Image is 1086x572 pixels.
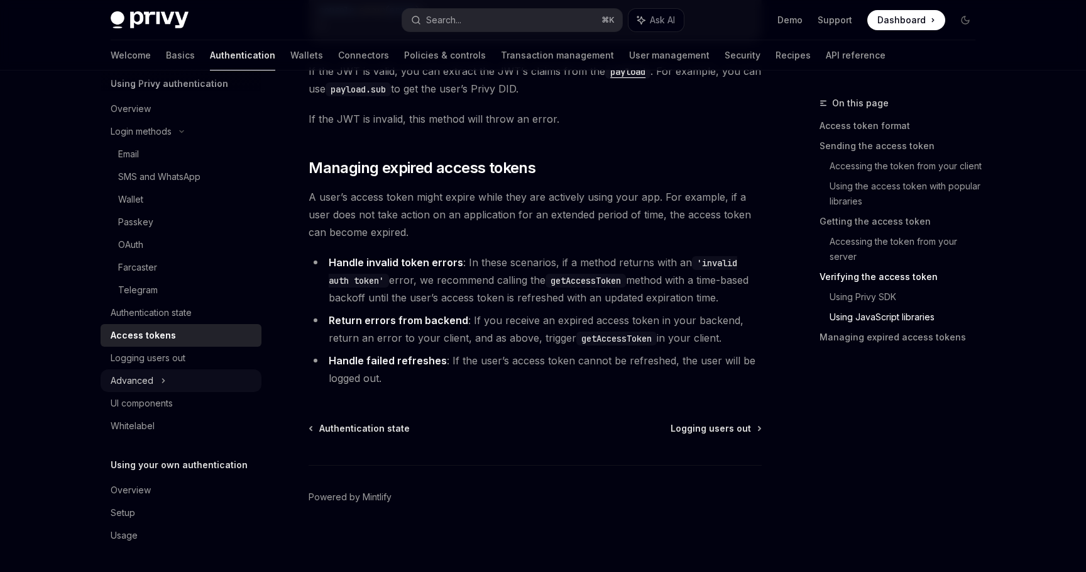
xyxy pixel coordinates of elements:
[830,287,985,307] a: Using Privy SDK
[329,314,468,327] strong: Return errors from backend
[867,10,945,30] a: Dashboard
[877,14,926,26] span: Dashboard
[210,40,275,70] a: Authentication
[101,324,261,347] a: Access tokens
[309,158,535,178] span: Managing expired access tokens
[101,165,261,188] a: SMS and WhatsApp
[820,116,985,136] a: Access token format
[309,311,762,347] li: : If you receive an expired access token in your backend, return an error to your client, and as ...
[629,40,710,70] a: User management
[605,65,650,77] a: payload
[118,169,200,184] div: SMS and WhatsApp
[820,211,985,232] a: Getting the access token
[101,502,261,524] a: Setup
[118,192,143,207] div: Wallet
[329,256,737,288] code: 'invalid auth token'
[329,256,463,269] strong: Handle invalid token errors
[830,232,985,267] a: Accessing the token from your server
[111,40,151,70] a: Welcome
[309,491,392,503] a: Powered by Mintlify
[111,101,151,116] div: Overview
[101,524,261,547] a: Usage
[101,211,261,233] a: Passkey
[309,110,762,128] span: If the JWT is invalid, this method will throw an error.
[426,13,461,28] div: Search...
[671,422,751,435] span: Logging users out
[111,457,248,473] h5: Using your own authentication
[101,98,261,120] a: Overview
[402,9,622,31] button: Search...⌘K
[826,40,886,70] a: API reference
[309,254,762,306] li: : In these scenarios, if a method returns with an error, we recommend calling the method with a t...
[111,505,135,520] div: Setup
[671,422,760,435] a: Logging users out
[501,40,614,70] a: Transaction management
[628,9,684,31] button: Ask AI
[605,65,650,79] code: payload
[118,147,139,162] div: Email
[309,62,762,98] span: If the JWT is valid, you can extract the JWT’s claims from the . For example, you can use to get ...
[101,347,261,369] a: Logging users out
[329,354,447,367] strong: Handle failed refreshes
[101,233,261,256] a: OAuth
[777,14,803,26] a: Demo
[310,422,410,435] a: Authentication state
[111,528,138,543] div: Usage
[111,373,153,388] div: Advanced
[776,40,811,70] a: Recipes
[309,352,762,387] li: : If the user’s access token cannot be refreshed, the user will be logged out.
[820,327,985,347] a: Managing expired access tokens
[820,267,985,287] a: Verifying the access token
[546,274,626,288] code: getAccessToken
[101,143,261,165] a: Email
[820,136,985,156] a: Sending the access token
[830,307,985,327] a: Using JavaScript libraries
[118,215,153,230] div: Passkey
[111,328,176,343] div: Access tokens
[601,15,615,25] span: ⌘ K
[118,283,158,298] div: Telegram
[725,40,760,70] a: Security
[955,10,975,30] button: Toggle dark mode
[111,124,172,139] div: Login methods
[111,305,192,320] div: Authentication state
[650,14,675,26] span: Ask AI
[326,82,391,96] code: payload.sub
[101,392,261,415] a: UI components
[111,418,155,434] div: Whitelabel
[832,96,889,111] span: On this page
[101,479,261,502] a: Overview
[309,188,762,241] span: A user’s access token might expire while they are actively using your app. For example, if a user...
[118,260,157,275] div: Farcaster
[111,396,173,411] div: UI components
[101,256,261,279] a: Farcaster
[830,176,985,211] a: Using the access token with popular libraries
[101,279,261,301] a: Telegram
[404,40,486,70] a: Policies & controls
[118,237,143,252] div: OAuth
[101,415,261,437] a: Whitelabel
[166,40,195,70] a: Basics
[818,14,852,26] a: Support
[830,156,985,176] a: Accessing the token from your client
[338,40,389,70] a: Connectors
[576,332,657,345] code: getAccessToken
[111,11,189,29] img: dark logo
[290,40,323,70] a: Wallets
[319,422,410,435] span: Authentication state
[101,188,261,211] a: Wallet
[101,301,261,324] a: Authentication state
[111,350,185,366] div: Logging users out
[111,483,151,498] div: Overview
